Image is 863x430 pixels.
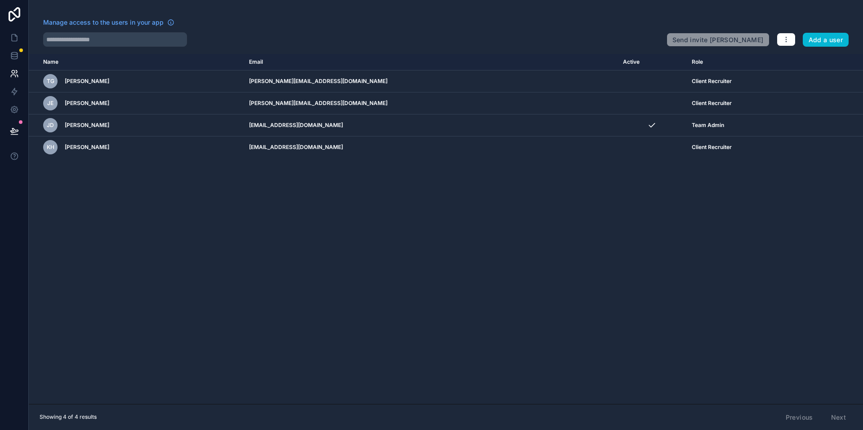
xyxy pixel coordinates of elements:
span: KH [47,144,54,151]
td: [EMAIL_ADDRESS][DOMAIN_NAME] [244,114,618,136]
td: [PERSON_NAME][EMAIL_ADDRESS][DOMAIN_NAME] [244,92,618,114]
div: scrollable content [29,54,863,404]
span: JD [47,122,54,129]
a: Manage access to the users in your app [43,18,174,27]
th: Active [618,54,686,70]
span: Client Recruiter [692,144,732,151]
th: Name [29,54,244,70]
span: Team Admin [692,122,724,129]
th: Email [244,54,618,70]
span: TG [47,78,54,85]
span: JE [47,100,53,107]
span: Manage access to the users in your app [43,18,164,27]
span: Client Recruiter [692,100,732,107]
span: Showing 4 of 4 results [40,413,97,421]
span: [PERSON_NAME] [65,144,109,151]
span: Client Recruiter [692,78,732,85]
button: Add a user [803,33,849,47]
td: [PERSON_NAME][EMAIL_ADDRESS][DOMAIN_NAME] [244,70,618,92]
td: [EMAIL_ADDRESS][DOMAIN_NAME] [244,136,618,158]
span: [PERSON_NAME] [65,122,109,129]
th: Role [686,54,814,70]
span: [PERSON_NAME] [65,78,109,85]
span: [PERSON_NAME] [65,100,109,107]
